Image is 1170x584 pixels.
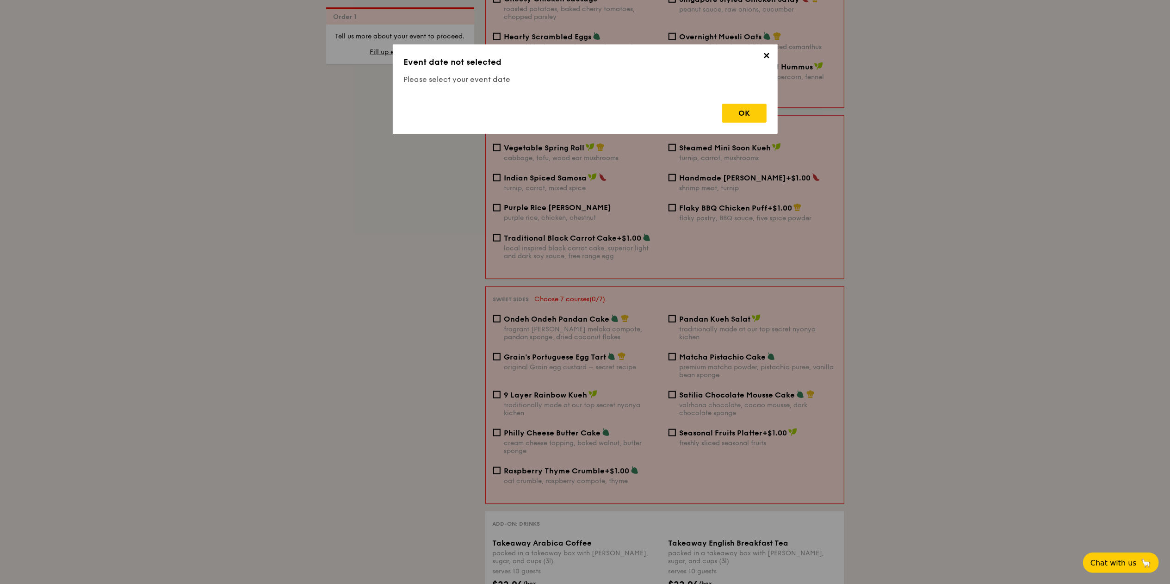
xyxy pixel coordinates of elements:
[404,56,767,68] h3: Event date not selected
[1083,553,1159,573] button: Chat with us🦙
[722,104,767,123] div: OK
[1090,559,1137,567] span: Chat with us
[404,74,767,85] h4: Please select your event date
[1140,558,1151,568] span: 🦙
[760,51,773,64] span: ✕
